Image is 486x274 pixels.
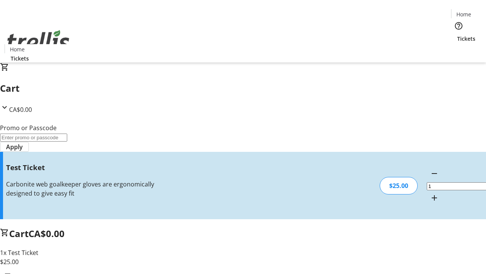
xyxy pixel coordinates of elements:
[11,54,29,62] span: Tickets
[6,162,172,173] h3: Test Ticket
[28,227,65,240] span: CA$0.00
[427,166,442,181] button: Decrement by one
[427,190,442,205] button: Increment by one
[451,35,481,43] a: Tickets
[6,180,172,198] div: Carbonite web goalkeeper gloves are ergonomically designed to give easy fit
[451,10,476,18] a: Home
[5,45,29,53] a: Home
[5,54,35,62] a: Tickets
[5,22,72,60] img: Orient E2E Organization YEeFUxQwnB's Logo
[451,43,466,58] button: Cart
[9,105,32,114] span: CA$0.00
[451,18,466,33] button: Help
[6,142,23,151] span: Apply
[457,35,475,43] span: Tickets
[380,177,418,194] div: $25.00
[10,45,25,53] span: Home
[456,10,471,18] span: Home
